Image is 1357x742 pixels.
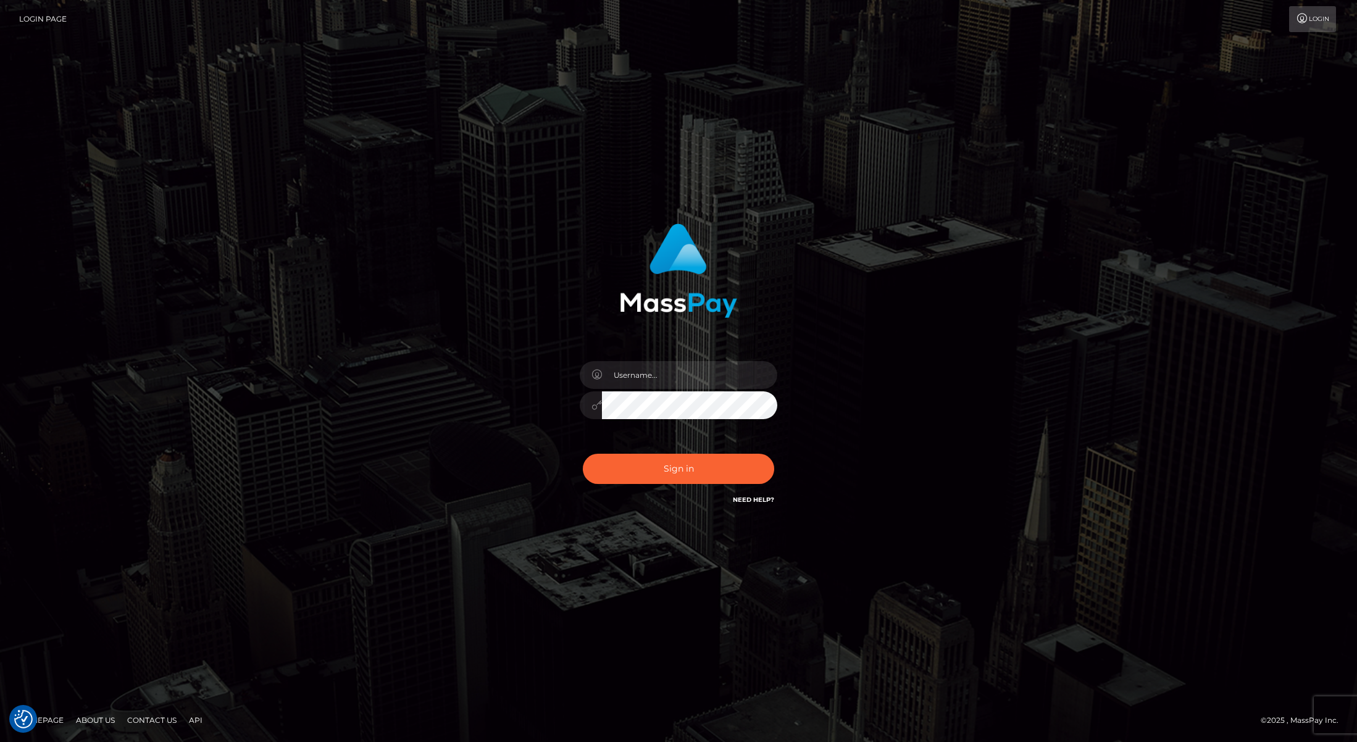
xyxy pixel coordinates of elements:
[14,710,33,728] button: Consent Preferences
[583,454,774,484] button: Sign in
[1261,714,1348,727] div: © 2025 , MassPay Inc.
[14,710,33,728] img: Revisit consent button
[122,711,182,730] a: Contact Us
[1289,6,1336,32] a: Login
[184,711,207,730] a: API
[733,496,774,504] a: Need Help?
[71,711,120,730] a: About Us
[620,223,737,318] img: MassPay Login
[602,361,777,389] input: Username...
[14,711,69,730] a: Homepage
[19,6,67,32] a: Login Page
